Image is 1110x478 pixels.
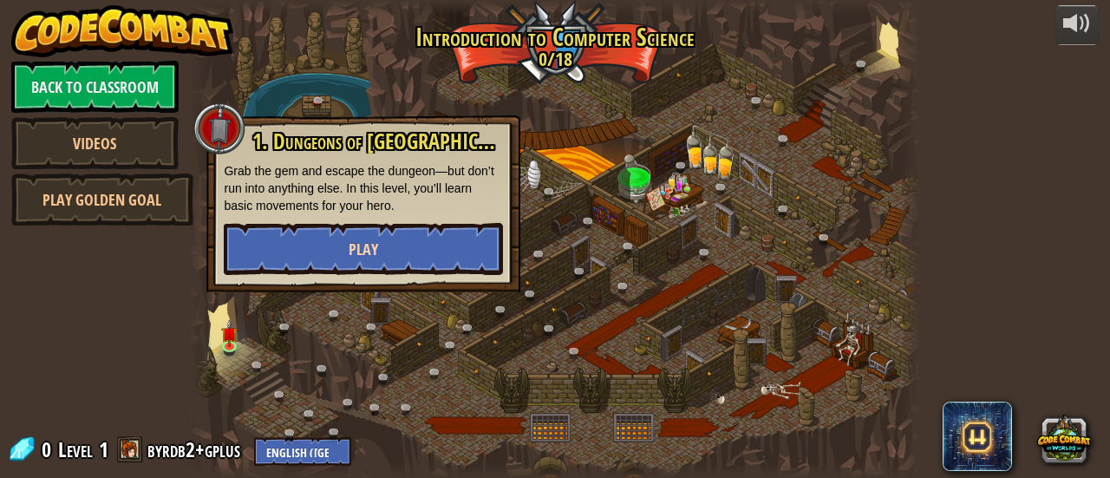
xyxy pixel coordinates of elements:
img: CodeCombat - Learn how to code by playing a game [11,5,233,57]
button: Play [224,223,503,275]
a: Videos [11,117,179,169]
span: Play [349,239,378,260]
span: Level [58,435,93,464]
a: Back to Classroom [11,61,179,113]
a: byrdb2+gplus [147,435,245,463]
span: 1 [99,435,108,463]
img: level-banner-unstarted.png [222,320,238,348]
button: Adjust volume [1055,5,1099,46]
a: Play Golden Goal [11,174,193,226]
span: 0 [42,435,56,463]
span: 1. Dungeons of [GEOGRAPHIC_DATA] [252,127,534,156]
p: Grab the gem and escape the dungeon—but don’t run into anything else. In this level, you’ll learn... [224,162,503,214]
